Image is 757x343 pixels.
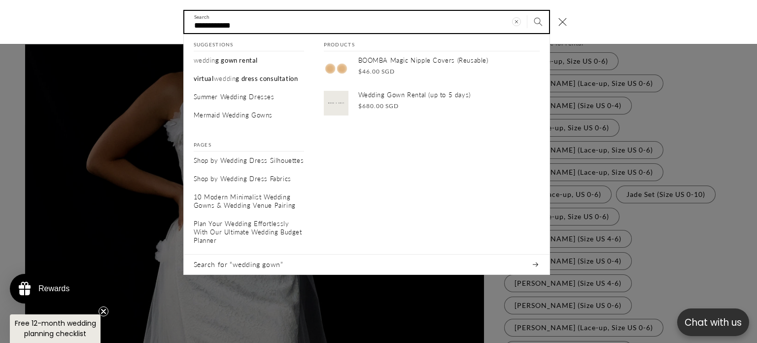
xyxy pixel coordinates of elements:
[194,111,273,119] p: Mermaid Wedding Gowns
[314,86,550,121] a: Wedding Gown Rental (up to 5 days) $680.00 SGD
[194,57,258,65] p: wedding gown rental
[358,67,395,76] span: $46.00 SGD
[358,91,540,100] p: Wedding Gown Rental (up to 5 days)
[506,11,527,33] button: Clear search term
[194,57,216,65] mark: weddin
[184,52,314,70] a: wedding gown rental
[642,15,708,32] button: Write a review
[194,134,304,152] h2: Pages
[38,284,69,293] div: Rewards
[214,75,236,82] mark: weddin
[184,152,314,170] a: Shop by Wedding Dress Silhouettes
[358,102,399,111] span: $680.00 SGD
[184,170,314,188] a: Shop by Wedding Dress Fabrics
[99,306,108,316] button: Close teaser
[194,34,304,52] h2: Suggestions
[184,70,314,88] a: virtual wedding dress consultation
[194,93,275,101] p: Summer Wedding Dresses
[184,188,314,215] a: 10 Modern Minimalist Wedding Gowns & Wedding Venue Pairing
[527,11,549,33] button: Search
[15,318,96,339] span: Free 12-month wedding planning checklist
[194,260,283,270] span: Search for “wedding gown”
[194,75,214,82] span: virtual
[677,315,749,330] p: Chat with us
[194,157,304,165] p: Shop by Wedding Dress Silhouettes
[194,220,304,245] p: Plan Your Wedding Effortlessly With Our Ultimate Wedding Budget Planner
[66,56,109,64] a: Write a review
[324,91,348,116] img: Singapore Wedding Gown Rental | Bone and Grey Bridal
[324,34,540,52] h2: Products
[324,57,348,81] img: BOOMBA Magic Nipple Covers (Reusable) | Bone & Grey Bridal | Wedding Bra Accessories Padded Adhes...
[194,175,291,183] p: Shop by Wedding Dress Fabrics
[552,11,574,33] button: Close
[184,215,314,250] a: Plan Your Wedding Effortlessly With Our Ultimate Wedding Budget Planner
[215,57,258,65] span: g gown rental
[184,88,314,106] a: Summer Wedding Dresses
[10,314,101,343] div: Free 12-month wedding planning checklistClose teaser
[314,52,550,86] a: BOOMBA Magic Nipple Covers (Reusable) $46.00 SGD
[358,57,540,65] p: BOOMBA Magic Nipple Covers (Reusable)
[677,308,749,336] button: Open chatbox
[184,106,314,124] a: Mermaid Wedding Gowns
[194,193,304,210] p: 10 Modern Minimalist Wedding Gowns & Wedding Venue Pairing
[236,75,298,82] span: g dress consultation
[194,75,298,83] p: virtual wedding dress consultation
